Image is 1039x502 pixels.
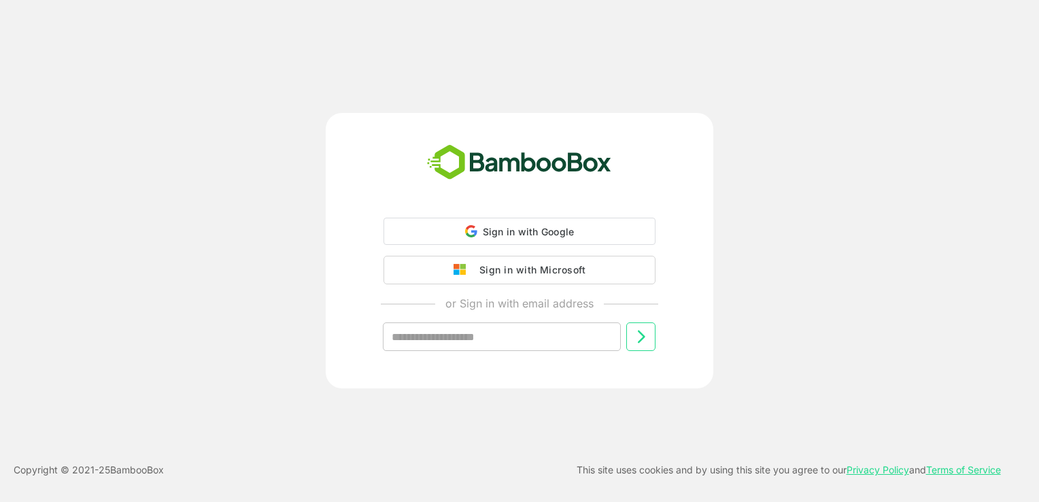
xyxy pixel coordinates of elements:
[445,295,594,312] p: or Sign in with email address
[454,264,473,276] img: google
[473,261,585,279] div: Sign in with Microsoft
[14,462,164,478] p: Copyright © 2021- 25 BambooBox
[384,256,655,284] button: Sign in with Microsoft
[420,140,619,185] img: bamboobox
[847,464,909,475] a: Privacy Policy
[483,226,575,237] span: Sign in with Google
[577,462,1001,478] p: This site uses cookies and by using this site you agree to our and
[384,218,655,245] div: Sign in with Google
[926,464,1001,475] a: Terms of Service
